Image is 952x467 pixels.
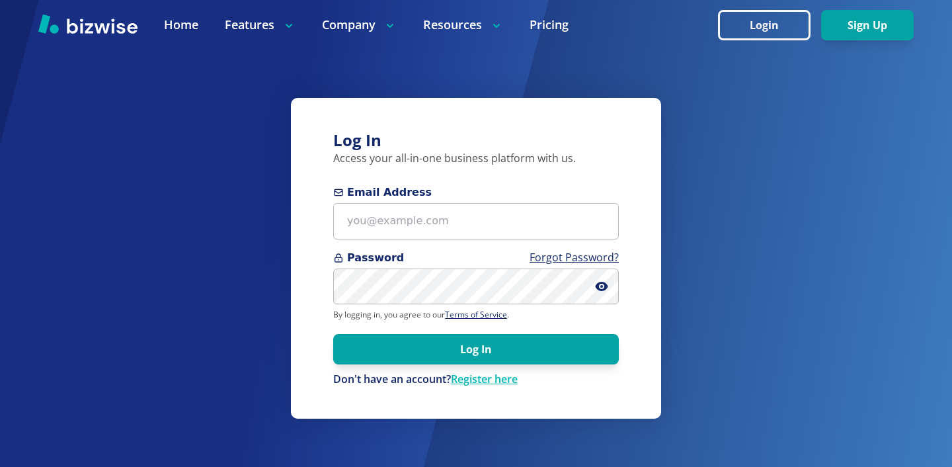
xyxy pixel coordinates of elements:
[333,372,619,387] p: Don't have an account?
[333,310,619,320] p: By logging in, you agree to our .
[718,10,811,40] button: Login
[38,14,138,34] img: Bizwise Logo
[445,309,507,320] a: Terms of Service
[821,10,914,40] button: Sign Up
[333,372,619,387] div: Don't have an account?Register here
[451,372,518,386] a: Register here
[530,250,619,265] a: Forgot Password?
[164,17,198,33] a: Home
[333,130,619,151] h3: Log In
[423,17,503,33] p: Resources
[225,17,296,33] p: Features
[333,185,619,200] span: Email Address
[718,19,821,32] a: Login
[322,17,397,33] p: Company
[530,17,569,33] a: Pricing
[821,19,914,32] a: Sign Up
[333,151,619,166] p: Access your all-in-one business platform with us.
[333,250,619,266] span: Password
[333,203,619,239] input: you@example.com
[333,334,619,364] button: Log In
